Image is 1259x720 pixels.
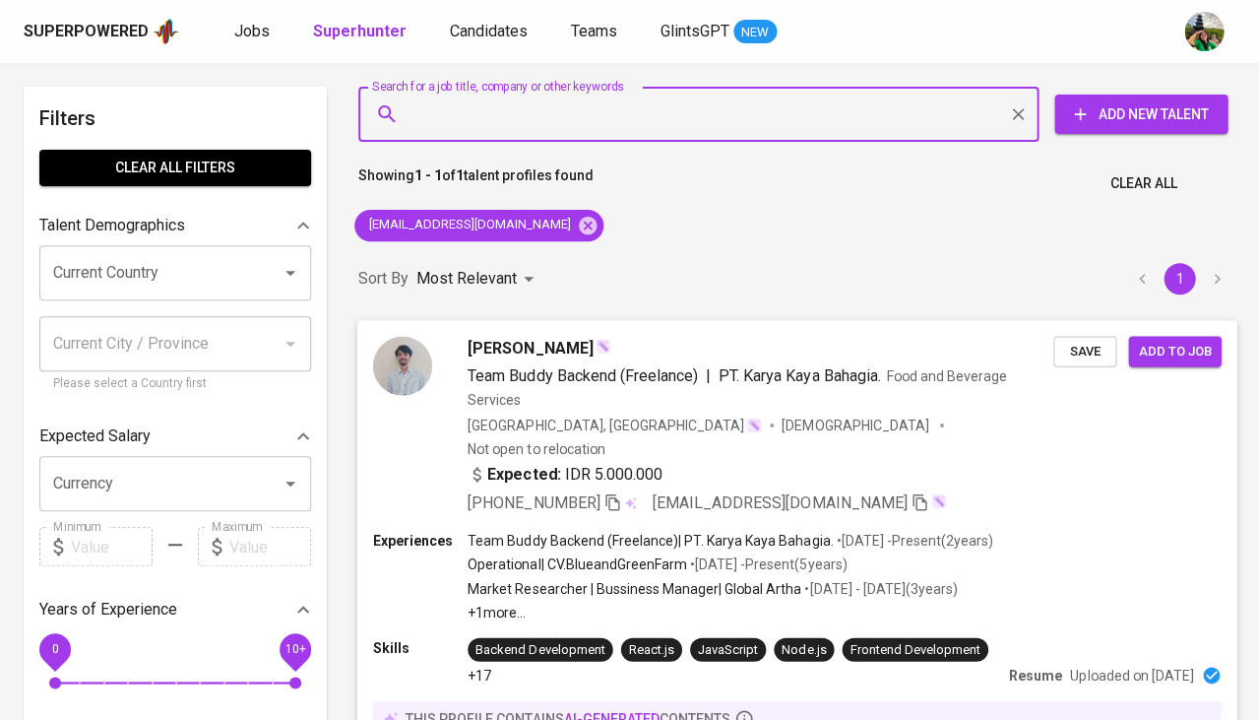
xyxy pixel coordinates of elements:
[1070,665,1193,685] p: Uploaded on [DATE]
[706,363,711,387] span: |
[153,17,179,46] img: app logo
[468,367,1007,407] span: Food and Beverage Services
[1109,171,1176,196] span: Clear All
[39,425,151,448] p: Expected Salary
[833,531,992,551] p: • [DATE] - Present ( 2 years )
[53,374,297,394] p: Please select a Country first
[1102,165,1184,202] button: Clear All
[468,415,762,434] div: [GEOGRAPHIC_DATA], [GEOGRAPHIC_DATA]
[39,150,311,186] button: Clear All filters
[1063,340,1106,362] span: Save
[468,365,698,384] span: Team Buddy Backend (Freelance)
[39,214,185,237] p: Talent Demographics
[468,555,687,574] p: Operational | CV.BlueandGreenFarm
[354,216,583,234] span: [EMAIL_ADDRESS][DOMAIN_NAME]
[373,336,432,395] img: acfe71ba0d7eeade99c1fb1d148cd2ac.jpg
[373,531,468,551] p: Experiences
[468,602,993,622] p: +1 more ...
[487,462,560,486] b: Expected:
[468,665,491,685] p: +17
[277,259,304,287] button: Open
[358,267,409,291] p: Sort By
[39,206,311,245] div: Talent Demographics
[595,338,610,354] img: magic_wand.svg
[277,470,304,497] button: Open
[468,462,662,486] div: IDR 5.000.000
[628,640,673,659] div: React.js
[1184,12,1224,51] img: eva@glints.com
[450,22,528,40] span: Candidates
[782,640,826,659] div: Node.js
[719,365,880,384] span: PT. Karya Kaya Bahagia.
[313,20,410,44] a: Superhunter
[234,22,270,40] span: Jobs
[1123,263,1235,295] nav: pagination navigation
[1053,336,1116,366] button: Save
[1004,100,1032,128] button: Clear
[414,167,442,183] b: 1 - 1
[39,598,177,622] p: Years of Experience
[801,578,957,598] p: • [DATE] - [DATE] ( 3 years )
[930,492,946,508] img: magic_wand.svg
[284,642,305,656] span: 10+
[468,336,593,360] span: [PERSON_NAME]
[468,492,599,511] span: [PHONE_NUMBER]
[229,527,311,566] input: Value
[468,438,604,458] p: Not open to relocation
[416,261,540,297] div: Most Relevant
[1138,340,1211,362] span: Add to job
[468,578,801,598] p: Market Researcher | Bussiness Manager | Global Artha
[1164,263,1195,295] button: page 1
[571,22,617,40] span: Teams
[698,640,758,659] div: JavaScript
[687,555,847,574] p: • [DATE] - Present ( 5 years )
[661,22,729,40] span: GlintsGPT
[416,267,517,291] p: Most Relevant
[571,20,621,44] a: Teams
[456,167,464,183] b: 1
[746,417,762,432] img: magic_wand.svg
[653,492,908,511] span: [EMAIL_ADDRESS][DOMAIN_NAME]
[24,17,179,46] a: Superpoweredapp logo
[39,102,311,134] h6: Filters
[24,21,149,43] div: Superpowered
[1054,95,1228,134] button: Add New Talent
[39,590,311,629] div: Years of Experience
[358,165,594,202] p: Showing of talent profiles found
[733,23,777,42] span: NEW
[313,22,407,40] b: Superhunter
[71,527,153,566] input: Value
[373,637,468,657] p: Skills
[55,156,295,180] span: Clear All filters
[234,20,274,44] a: Jobs
[450,20,532,44] a: Candidates
[1070,102,1212,127] span: Add New Talent
[661,20,777,44] a: GlintsGPT NEW
[475,640,604,659] div: Backend Development
[782,415,931,434] span: [DEMOGRAPHIC_DATA]
[354,210,603,241] div: [EMAIL_ADDRESS][DOMAIN_NAME]
[468,531,833,551] p: Team Buddy Backend (Freelance) | PT. Karya Kaya Bahagia.
[39,417,311,456] div: Expected Salary
[1009,665,1062,685] p: Resume
[850,640,979,659] div: Frontend Development
[51,642,58,656] span: 0
[1128,336,1221,366] button: Add to job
